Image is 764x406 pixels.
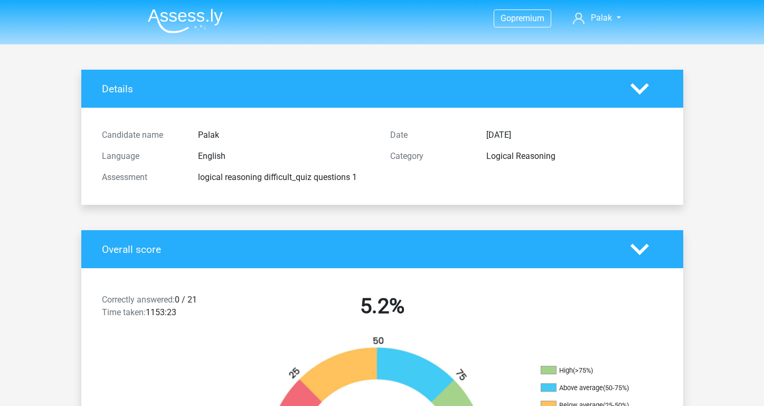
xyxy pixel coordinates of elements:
span: Palak [591,13,612,23]
div: Assessment [94,171,190,184]
div: logical reasoning difficult_quiz questions 1 [190,171,382,184]
div: Date [382,129,478,141]
a: Palak [569,12,625,24]
div: (50-75%) [603,384,629,392]
div: Candidate name [94,129,190,141]
div: 0 / 21 1153:23 [94,294,238,323]
h4: Details [102,83,615,95]
h2: 5.2% [246,294,518,319]
a: Gopremium [494,11,551,25]
li: High [541,366,646,375]
span: Time taken: [102,307,146,317]
div: (>75%) [573,366,593,374]
span: Correctly answered: [102,295,175,305]
div: Palak [190,129,382,141]
div: Language [94,150,190,163]
img: Assessly [148,8,223,33]
span: premium [511,13,544,23]
span: Go [501,13,511,23]
div: Logical Reasoning [478,150,671,163]
li: Above average [541,383,646,393]
div: English [190,150,382,163]
div: Category [382,150,478,163]
h4: Overall score [102,243,615,256]
div: [DATE] [478,129,671,141]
